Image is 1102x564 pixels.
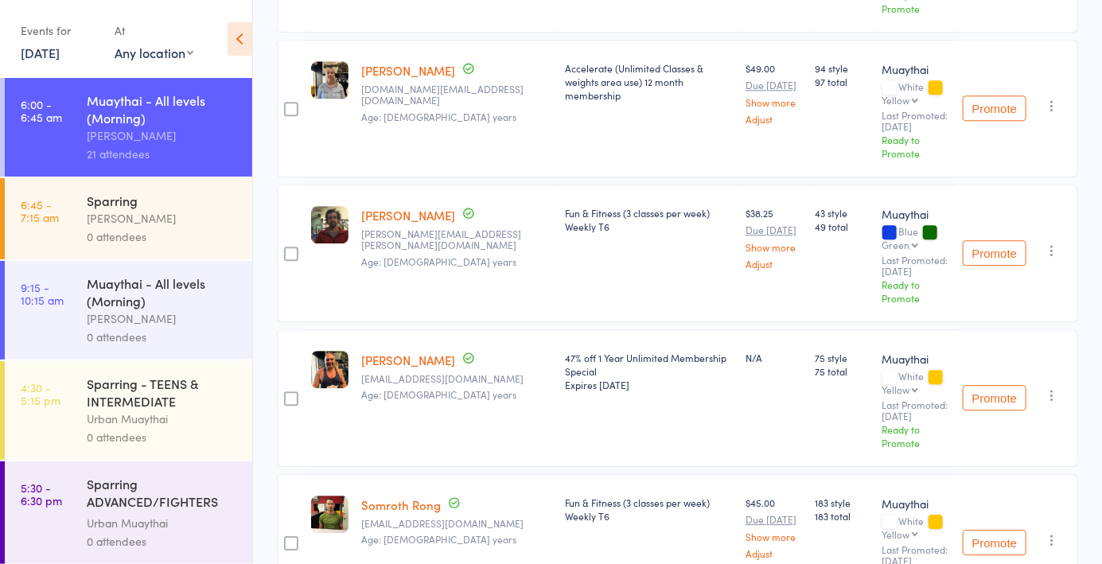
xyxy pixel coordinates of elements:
span: 183 total [816,509,870,523]
div: White [882,515,950,539]
time: 4:30 - 5:15 pm [21,381,60,406]
div: White [882,371,950,395]
div: 47% off 1 Year Unlimited Membership Special [565,351,733,391]
div: Ready to Promote [882,133,950,160]
div: Muaythai - All levels (Morning) [87,274,239,309]
div: 0 attendees [87,532,239,550]
button: Promote [963,530,1026,555]
a: Adjust [746,259,802,269]
a: 9:15 -10:15 amMuaythai - All levels (Morning)[PERSON_NAME]0 attendees [5,261,252,360]
time: 6:00 - 6:45 am [21,98,62,123]
div: Muaythai [882,61,950,77]
a: Somroth Rong [361,496,441,513]
div: $49.00 [746,61,802,124]
div: $45.00 [746,496,802,558]
div: 0 attendees [87,428,239,446]
div: Accelerate (Unlimited Classes & weights area use) 12 month membership [565,61,733,102]
div: Fun & Fitness (3 classes per week) Weekly T6 [565,206,733,233]
div: Ready to Promote [882,422,950,449]
div: Yellow [882,529,910,539]
img: image1733214134.png [311,351,349,388]
div: Muaythai [882,351,950,367]
span: 75 style [816,351,870,364]
div: Any location [115,44,193,61]
div: [PERSON_NAME] [87,126,239,145]
a: [PERSON_NAME] [361,207,455,224]
a: [PERSON_NAME] [361,62,455,79]
time: 6:45 - 7:15 am [21,198,59,224]
div: Yellow [882,384,910,395]
div: Fun & Fitness (3 classes per week) Weekly T6 [565,496,733,523]
small: Due [DATE] [746,80,802,91]
a: [PERSON_NAME] [361,352,455,368]
span: 49 total [816,220,870,233]
a: 6:45 -7:15 amSparring[PERSON_NAME]0 attendees [5,178,252,259]
a: 4:30 -5:15 pmSparring - TEENS & INTERMEDIATEUrban Muaythai0 attendees [5,361,252,460]
a: [DATE] [21,44,60,61]
div: 21 attendees [87,145,239,163]
a: Show more [746,242,802,252]
div: Ready to Promote [882,278,950,305]
small: Due [DATE] [746,224,802,235]
small: Due [DATE] [746,514,802,525]
img: image1736751607.png [311,61,349,99]
a: 5:30 -6:30 pmSparring ADVANCED/FIGHTERS (Invite only)Urban Muaythai0 attendees [5,461,252,564]
div: Muaythai [882,496,950,511]
div: [PERSON_NAME] [87,209,239,228]
a: 6:00 -6:45 amMuaythai - All levels (Morning)[PERSON_NAME]21 attendees [5,78,252,177]
a: Show more [746,531,802,542]
span: Age: [DEMOGRAPHIC_DATA] years [361,110,516,123]
div: 0 attendees [87,228,239,246]
span: 183 style [816,496,870,509]
img: image1534235608.png [311,206,349,243]
div: Urban Muaythai [87,410,239,428]
small: fcottonaro@bigpond.com.au [361,373,552,384]
span: Age: [DEMOGRAPHIC_DATA] years [361,387,516,401]
div: Blue [882,226,950,250]
div: Events for [21,18,99,44]
div: Sparring ADVANCED/FIGHTERS (Invite only) [87,475,239,514]
div: At [115,18,193,44]
div: [PERSON_NAME] [87,309,239,328]
small: somroth@pm.me [361,518,552,529]
small: Agakos.au@gmail.com [361,84,552,107]
time: 9:15 - 10:15 am [21,281,64,306]
small: Last Promoted: [DATE] [882,110,950,133]
span: Age: [DEMOGRAPHIC_DATA] years [361,255,516,268]
a: Adjust [746,114,802,124]
div: Muaythai [882,206,950,222]
button: Promote [963,95,1026,121]
button: Promote [963,240,1026,266]
div: White [882,81,950,105]
span: 94 style [816,61,870,75]
small: Last Promoted: [DATE] [882,399,950,422]
div: $38.25 [746,206,802,269]
span: 75 total [816,364,870,378]
div: 0 attendees [87,328,239,346]
div: N/A [746,351,802,364]
button: Promote [963,385,1026,410]
span: Age: [DEMOGRAPHIC_DATA] years [361,532,516,546]
time: 5:30 - 6:30 pm [21,481,62,507]
div: Muaythai - All levels (Morning) [87,91,239,126]
div: Yellow [882,95,910,105]
img: image1685504286.png [311,496,349,533]
a: Adjust [746,548,802,558]
span: 97 total [816,75,870,88]
small: Last Promoted: [DATE] [882,255,950,278]
div: Urban Muaythai [87,514,239,532]
small: Coady.james@live.com.au [361,228,552,251]
a: Show more [746,97,802,107]
div: Green [882,239,910,250]
span: 43 style [816,206,870,220]
div: Sparring [87,192,239,209]
div: Sparring - TEENS & INTERMEDIATE [87,375,239,410]
div: Expires [DATE] [565,378,733,391]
